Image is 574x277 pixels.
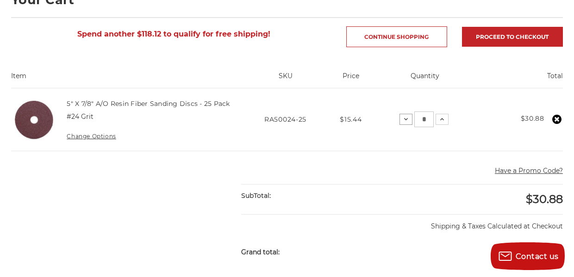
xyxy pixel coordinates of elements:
[491,242,565,270] button: Contact us
[329,71,374,88] th: Price
[11,71,242,88] th: Item
[346,26,447,47] a: Continue Shopping
[414,111,434,127] input: 5" X 7/8" A/O Resin Fiber Sanding Discs - 25 Pack Quantity:
[516,252,559,261] span: Contact us
[462,27,563,47] a: Proceed to checkout
[521,114,544,123] strong: $30.88
[264,115,306,123] span: RA50024-25
[340,115,362,123] span: $15.44
[11,97,57,142] img: 5 inch aluminum oxide resin fiber disc
[241,214,563,231] p: Shipping & Taxes Calculated at Checkout
[241,248,280,256] strong: Grand total:
[241,185,402,207] div: SubTotal:
[476,71,563,88] th: Total
[495,166,563,176] button: Have a Promo Code?
[77,30,270,38] span: Spend another $118.12 to qualify for free shipping!
[67,112,94,122] dd: #24 Grit
[526,192,563,206] span: $30.88
[242,71,328,88] th: SKU
[67,133,116,140] a: Change Options
[67,99,230,108] a: 5" X 7/8" A/O Resin Fiber Sanding Discs - 25 Pack
[373,71,476,88] th: Quantity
